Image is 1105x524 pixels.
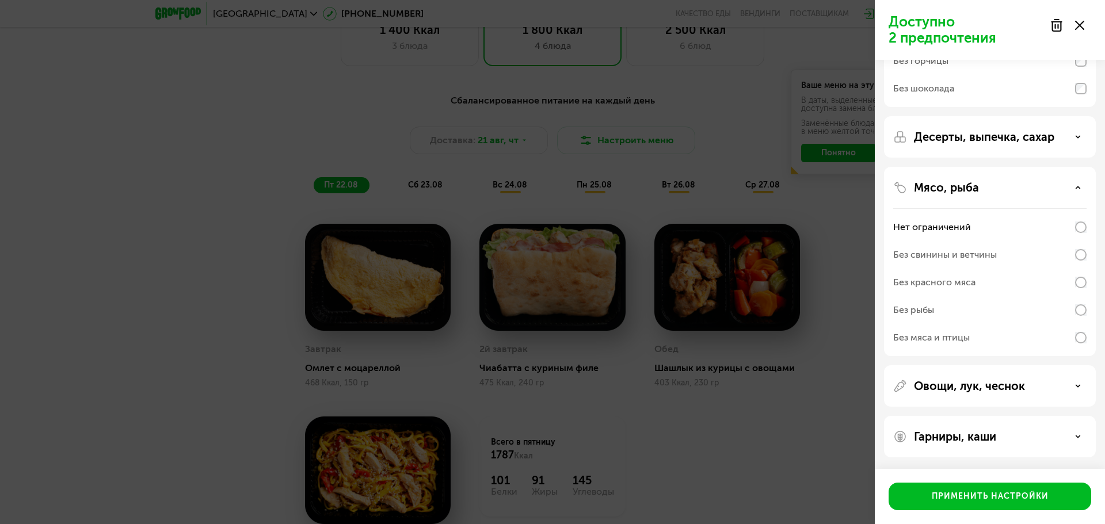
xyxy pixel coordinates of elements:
div: Без рыбы [893,303,934,317]
div: Применить настройки [932,491,1049,502]
p: Гарниры, каши [914,430,996,443]
div: Без свинины и ветчины [893,248,997,262]
p: Овощи, лук, чеснок [914,379,1025,393]
p: Мясо, рыба [914,181,979,194]
div: Без красного мяса [893,276,976,289]
div: Нет ограничений [893,220,971,234]
button: Применить настройки [889,483,1091,510]
p: Десерты, выпечка, сахар [914,130,1054,144]
p: Доступно 2 предпочтения [889,14,1043,46]
div: Без мяса и птицы [893,331,970,345]
div: Без горчицы [893,54,948,68]
div: Без шоколада [893,82,954,95]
